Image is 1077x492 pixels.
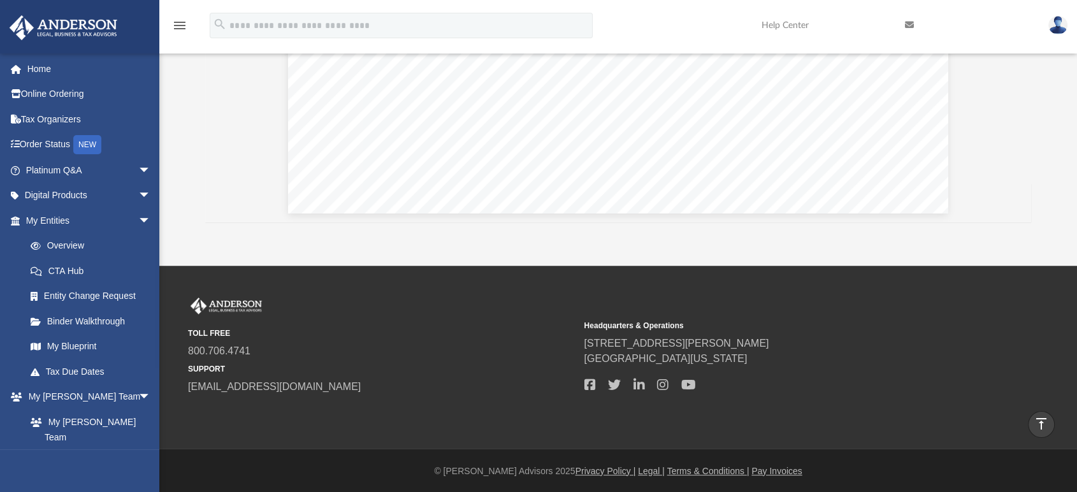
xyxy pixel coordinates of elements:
a: [STREET_ADDRESS][PERSON_NAME] [584,338,769,349]
img: Anderson Advisors Platinum Portal [188,298,264,314]
a: 800.706.4741 [188,345,250,356]
a: vertical_align_top [1028,411,1055,438]
a: My Entitiesarrow_drop_down [9,208,170,233]
a: Privacy Policy | [575,466,636,476]
a: [EMAIL_ADDRESS][DOMAIN_NAME] [188,381,361,392]
a: My [PERSON_NAME] Team [18,409,157,450]
a: My [PERSON_NAME] Teamarrow_drop_down [9,384,164,410]
i: search [213,17,227,31]
a: Legal | [638,466,665,476]
a: CTA Hub [18,258,170,284]
a: [GEOGRAPHIC_DATA][US_STATE] [584,353,748,364]
a: menu [172,24,187,33]
a: Digital Productsarrow_drop_down [9,183,170,208]
a: Terms & Conditions | [667,466,749,476]
span: arrow_drop_down [138,183,164,209]
small: TOLL FREE [188,328,575,339]
a: Platinum Q&Aarrow_drop_down [9,157,170,183]
div: NEW [73,135,101,154]
span: arrow_drop_down [138,157,164,184]
small: Headquarters & Operations [584,320,972,331]
a: Overview [18,233,170,259]
a: Pay Invoices [751,466,802,476]
div: © [PERSON_NAME] Advisors 2025 [159,465,1077,478]
a: Tax Organizers [9,106,170,132]
a: Entity Change Request [18,284,170,309]
span: arrow_drop_down [138,384,164,410]
a: Order StatusNEW [9,132,170,158]
i: menu [172,18,187,33]
small: SUPPORT [188,363,575,375]
a: Online Ordering [9,82,170,107]
span: arrow_drop_down [138,208,164,234]
i: vertical_align_top [1034,416,1049,431]
img: User Pic [1048,16,1067,34]
img: Anderson Advisors Platinum Portal [6,15,121,40]
a: Home [9,56,170,82]
a: My Blueprint [18,334,164,359]
a: Tax Due Dates [18,359,170,384]
a: Binder Walkthrough [18,308,170,334]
